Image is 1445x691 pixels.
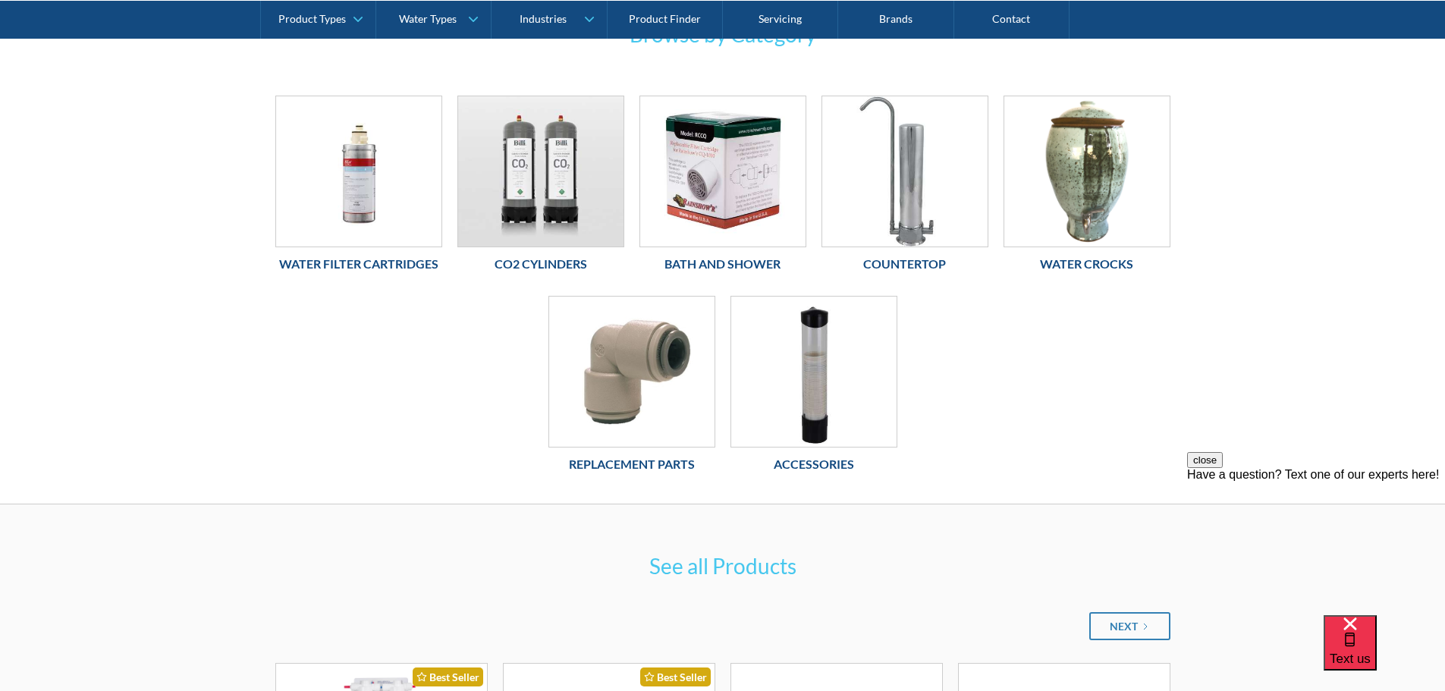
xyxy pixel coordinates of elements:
div: Industries [520,12,567,25]
iframe: podium webchat widget bubble [1324,615,1445,691]
div: Product Types [278,12,346,25]
div: List [275,612,1170,640]
img: Water Filter Cartridges [276,96,441,247]
div: Best Seller [413,667,483,686]
h6: Bath and Shower [639,255,806,273]
a: Water Filter CartridgesWater Filter Cartridges [275,96,442,281]
img: Countertop [822,96,988,247]
img: Accessories [731,297,897,447]
iframe: podium webchat widget prompt [1187,452,1445,634]
a: Bath and ShowerBath and Shower [639,96,806,281]
a: CountertopCountertop [821,96,988,281]
h6: Accessories [730,455,897,473]
a: Replacement PartsReplacement Parts [548,296,715,481]
h6: Water Crocks [1004,255,1170,273]
img: Co2 Cylinders [458,96,624,247]
div: Best Seller [640,667,711,686]
h6: Replacement Parts [548,455,715,473]
div: Water Types [399,12,457,25]
div: Next [1110,618,1138,634]
a: AccessoriesAccessories [730,296,897,481]
a: Co2 CylindersCo2 Cylinders [457,96,624,281]
a: Next Page [1089,612,1170,640]
img: Bath and Shower [640,96,806,247]
h3: See all Products [427,550,1019,582]
img: Replacement Parts [549,297,715,447]
a: Water CrocksWater Crocks [1004,96,1170,281]
h6: Co2 Cylinders [457,255,624,273]
h6: Countertop [821,255,988,273]
img: Water Crocks [1004,96,1170,247]
h6: Water Filter Cartridges [275,255,442,273]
